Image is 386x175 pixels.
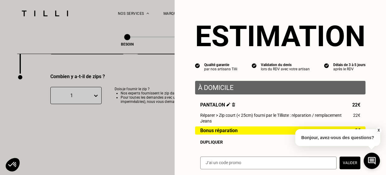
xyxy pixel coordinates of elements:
[261,63,310,67] div: Validation du devis
[226,103,230,107] img: Éditer
[200,119,212,123] span: Jeans
[204,67,237,71] div: par nos artisans Tilli
[340,157,360,169] button: Valider
[333,67,365,71] div: après le RDV
[333,63,365,67] div: Délais de 3 à 5 jours
[232,103,235,107] img: Supprimer
[352,102,360,108] span: 22€
[200,113,342,118] span: Réparer > Zip court (< 25cm) fourni par le Tilliste : réparation / remplacement
[195,63,200,68] img: icon list info
[353,113,360,118] span: 22€
[261,67,310,71] div: lors du RDV avec votre artisan
[200,157,337,169] input: J‘ai un code promo
[198,84,362,91] p: À domicile
[200,140,360,145] div: Dupliquer
[200,128,238,133] span: Bonus réparation
[324,63,329,68] img: icon list info
[295,129,380,146] p: Bonjour, avez-vous des questions?
[195,19,365,53] section: Estimation
[204,63,237,67] div: Qualité garantie
[200,102,235,108] span: Pantalon
[375,127,381,134] button: X
[252,63,257,68] img: icon list info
